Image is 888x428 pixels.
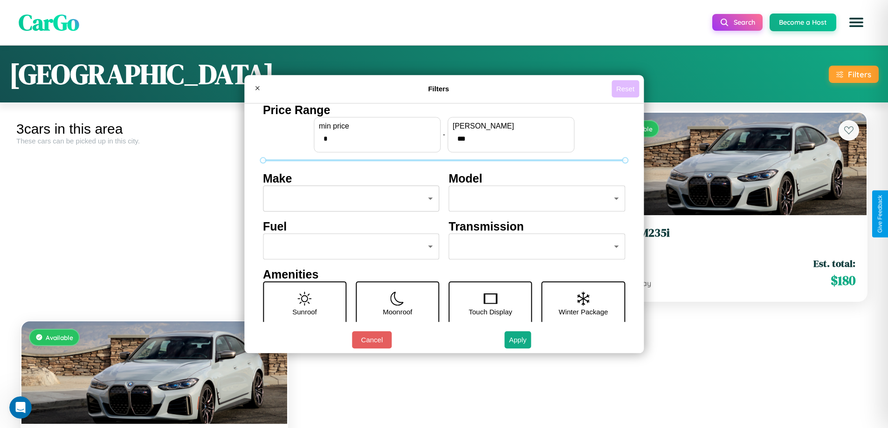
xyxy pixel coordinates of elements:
[46,333,73,341] span: Available
[263,172,440,185] h4: Make
[770,14,836,31] button: Become a Host
[449,220,626,233] h4: Transmission
[712,14,763,31] button: Search
[16,137,292,145] div: These cars can be picked up in this city.
[16,121,292,137] div: 3 cars in this area
[263,268,625,281] h4: Amenities
[292,306,317,318] p: Sunroof
[443,128,445,141] p: -
[831,271,855,290] span: $ 180
[453,122,569,130] label: [PERSON_NAME]
[352,331,392,348] button: Cancel
[383,306,412,318] p: Moonroof
[19,7,79,38] span: CarGo
[843,9,869,35] button: Open menu
[319,122,435,130] label: min price
[263,103,625,117] h4: Price Range
[263,220,440,233] h4: Fuel
[612,226,855,240] h3: BMW M235i
[9,396,32,419] iframe: Intercom live chat
[612,226,855,249] a: BMW M235i2016
[829,66,879,83] button: Filters
[9,55,274,93] h1: [GEOGRAPHIC_DATA]
[612,80,639,97] button: Reset
[266,85,612,93] h4: Filters
[848,69,871,79] div: Filters
[449,172,626,185] h4: Model
[559,306,608,318] p: Winter Package
[468,306,512,318] p: Touch Display
[504,331,531,348] button: Apply
[813,257,855,270] span: Est. total:
[734,18,755,27] span: Search
[877,195,883,233] div: Give Feedback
